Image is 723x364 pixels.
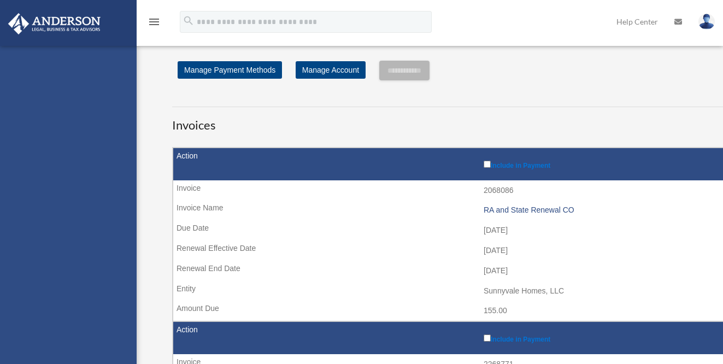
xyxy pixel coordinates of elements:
[484,161,491,168] input: Include in Payment
[296,61,366,79] a: Manage Account
[484,334,491,342] input: Include in Payment
[178,61,282,79] a: Manage Payment Methods
[148,19,161,28] a: menu
[183,15,195,27] i: search
[5,13,104,34] img: Anderson Advisors Platinum Portal
[148,15,161,28] i: menu
[698,14,715,30] img: User Pic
